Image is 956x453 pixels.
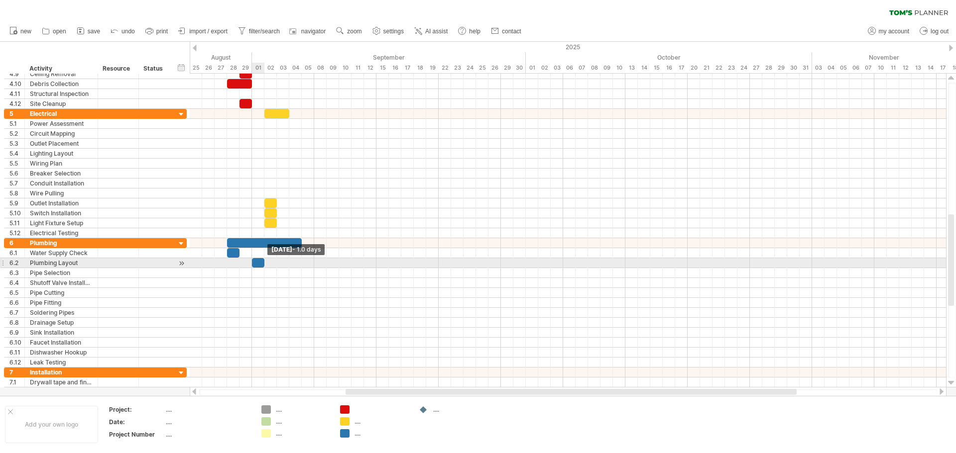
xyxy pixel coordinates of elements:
[30,159,93,168] div: Wiring Plan
[526,63,538,73] div: Wednesday, 1 October 2025
[109,405,164,414] div: Project:
[9,69,24,79] div: 4.9
[725,63,737,73] div: Thursday, 23 October 2025
[370,25,407,38] a: settings
[39,25,69,38] a: open
[899,63,912,73] div: Wednesday, 12 November 2025
[9,238,24,248] div: 6
[383,28,404,35] span: settings
[355,429,409,438] div: ....
[9,139,24,148] div: 5.3
[276,405,330,414] div: ....
[166,430,249,439] div: ....
[249,28,280,35] span: filter/search
[800,63,812,73] div: Friday, 31 October 2025
[775,63,787,73] div: Wednesday, 29 October 2025
[30,169,93,178] div: Breaker Selection
[109,430,164,439] div: Project Number
[663,63,675,73] div: Thursday, 16 October 2025
[9,129,24,138] div: 5.2
[20,28,31,35] span: new
[143,25,171,38] a: print
[488,63,501,73] div: Friday, 26 September 2025
[9,169,24,178] div: 5.6
[5,406,98,443] div: Add your own logo
[30,208,93,218] div: Switch Installation
[469,28,480,35] span: help
[9,298,24,307] div: 6.6
[433,405,487,414] div: ....
[30,238,93,248] div: Plumbing
[9,248,24,258] div: 6.1
[787,63,800,73] div: Thursday, 30 October 2025
[9,188,24,198] div: 5.8
[74,25,103,38] a: save
[812,63,825,73] div: Monday, 3 November 2025
[334,25,364,38] a: zoom
[700,63,713,73] div: Tuesday, 21 October 2025
[30,258,93,268] div: Plumbing Layout
[53,28,66,35] span: open
[501,63,513,73] div: Monday, 29 September 2025
[277,63,289,73] div: Wednesday, 3 September 2025
[9,218,24,228] div: 5.11
[355,417,409,426] div: ....
[189,28,228,35] span: import / export
[451,63,464,73] div: Tuesday, 23 September 2025
[30,318,93,327] div: Drainage Setup
[267,244,325,255] div: [DATE]
[30,129,93,138] div: Circuit Mapping
[88,28,100,35] span: save
[239,63,252,73] div: Friday, 29 August 2025
[30,119,93,128] div: Power Assessment
[9,318,24,327] div: 6.8
[276,417,330,426] div: ....
[675,63,688,73] div: Friday, 17 October 2025
[9,338,24,347] div: 6.10
[9,109,24,118] div: 5
[301,28,326,35] span: navigator
[563,63,576,73] div: Monday, 6 October 2025
[30,179,93,188] div: Conduit Installation
[389,63,401,73] div: Tuesday, 16 September 2025
[7,25,34,38] a: new
[121,28,135,35] span: undo
[30,348,93,357] div: Dishwasher Hookup
[314,63,327,73] div: Monday, 8 September 2025
[865,25,912,38] a: my account
[688,63,700,73] div: Monday, 20 October 2025
[30,139,93,148] div: Outlet Placement
[339,63,352,73] div: Wednesday, 10 September 2025
[264,63,277,73] div: Tuesday, 2 September 2025
[625,63,638,73] div: Monday, 13 October 2025
[600,63,613,73] div: Thursday, 9 October 2025
[937,63,949,73] div: Monday, 17 November 2025
[30,358,93,367] div: Leak Testing
[156,28,168,35] span: print
[30,278,93,287] div: Shutoff Valve Installation
[464,63,476,73] div: Wednesday, 24 September 2025
[176,25,231,38] a: import / export
[912,63,924,73] div: Thursday, 13 November 2025
[364,63,376,73] div: Friday, 12 September 2025
[849,63,862,73] div: Thursday, 6 November 2025
[9,288,24,297] div: 6.5
[30,338,93,347] div: Faucet Installation
[638,63,650,73] div: Tuesday, 14 October 2025
[252,63,264,73] div: Monday, 1 September 2025
[30,367,93,377] div: Installation
[9,179,24,188] div: 5.7
[29,64,92,74] div: Activity
[9,198,24,208] div: 5.9
[401,63,414,73] div: Wednesday, 17 September 2025
[276,429,330,438] div: ....
[613,63,625,73] div: Friday, 10 October 2025
[347,28,361,35] span: zoom
[762,63,775,73] div: Tuesday, 28 October 2025
[9,328,24,337] div: 6.9
[750,63,762,73] div: Monday, 27 October 2025
[143,64,165,74] div: Status
[476,63,488,73] div: Thursday, 25 September 2025
[825,63,837,73] div: Tuesday, 4 November 2025
[30,377,93,387] div: Drywall tape and finish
